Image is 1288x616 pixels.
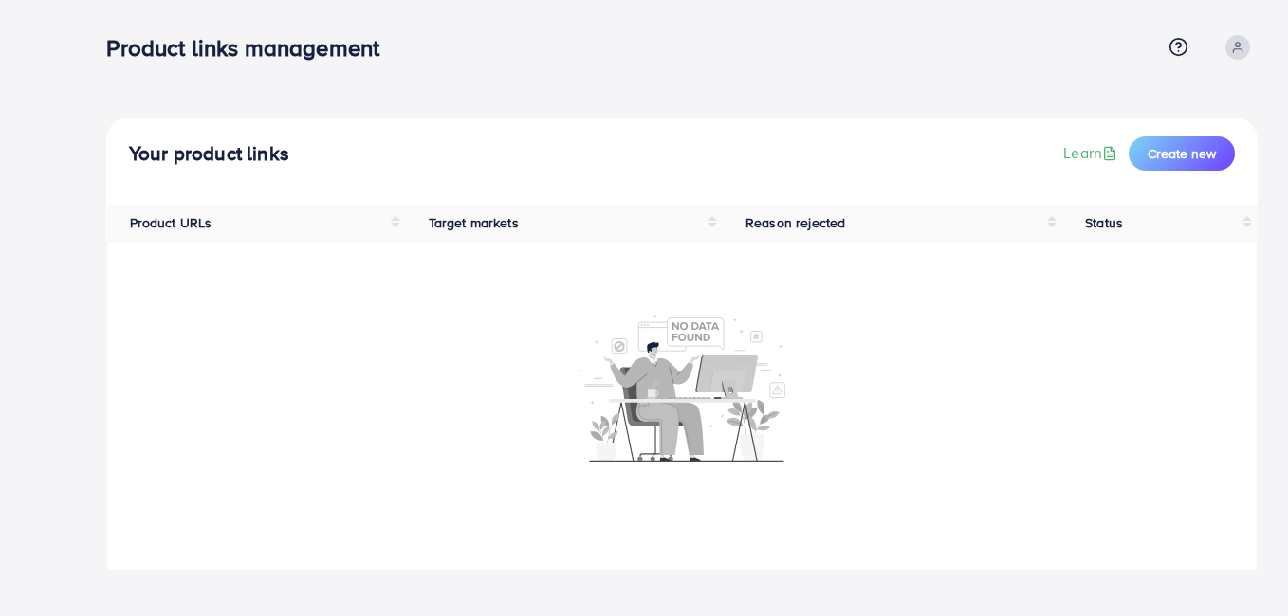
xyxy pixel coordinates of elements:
span: Reason rejected [745,213,845,232]
button: Create new [1129,136,1235,171]
span: Product URLs [130,213,212,232]
span: Target markets [429,213,519,232]
span: Status [1085,213,1123,232]
img: No account [579,313,785,462]
h4: Your product links [129,142,289,166]
h3: Product links management [106,34,395,62]
span: Create new [1148,144,1216,163]
a: Learn [1063,142,1121,164]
